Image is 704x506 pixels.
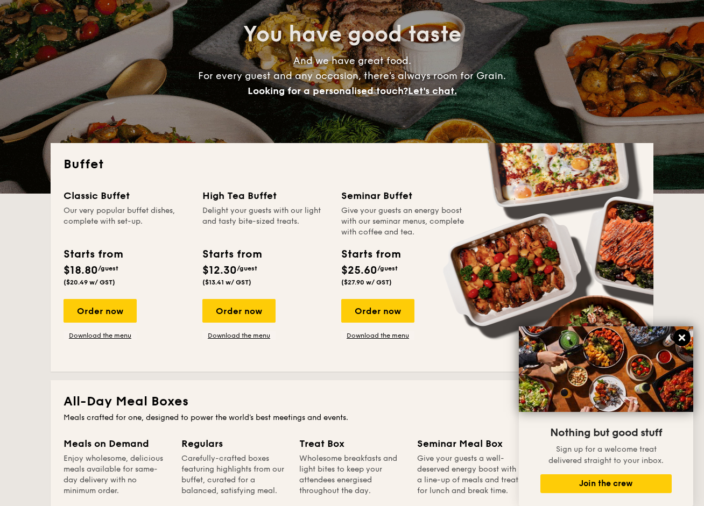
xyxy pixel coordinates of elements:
div: Meals crafted for one, designed to power the world's best meetings and events. [64,412,640,423]
button: Join the crew [540,474,672,493]
span: And we have great food. For every guest and any occasion, there’s always room for Grain. [198,55,506,97]
div: Treat Box [299,436,404,451]
div: Regulars [181,436,286,451]
span: ($27.90 w/ GST) [341,279,392,286]
div: Order now [64,299,137,323]
div: Order now [341,299,414,323]
span: ($13.41 w/ GST) [202,279,251,286]
span: $18.80 [64,264,98,277]
button: Close [673,329,691,346]
div: Wholesome breakfasts and light bites to keep your attendees energised throughout the day. [299,453,404,496]
span: $25.60 [341,264,377,277]
div: Meals on Demand [64,436,168,451]
div: Seminar Buffet [341,188,467,203]
div: Carefully-crafted boxes featuring highlights from our buffet, curated for a balanced, satisfying ... [181,453,286,496]
div: Order now [202,299,276,323]
span: Let's chat. [408,85,457,97]
h2: Buffet [64,156,640,173]
div: Give your guests a well-deserved energy boost with a line-up of meals and treats for lunch and br... [417,453,522,496]
div: Seminar Meal Box [417,436,522,451]
a: Download the menu [202,331,276,340]
div: Starts from [64,246,122,262]
a: Download the menu [341,331,414,340]
div: High Tea Buffet [202,188,328,203]
div: Give your guests an energy boost with our seminar menus, complete with coffee and tea. [341,205,467,238]
div: Starts from [202,246,261,262]
div: Delight your guests with our light and tasty bite-sized treats. [202,205,328,238]
span: /guest [237,265,257,272]
div: Enjoy wholesome, delicious meals available for same-day delivery with no minimum order. [64,453,168,496]
span: Sign up for a welcome treat delivered straight to your inbox. [548,445,664,465]
h2: All-Day Meal Boxes [64,393,640,410]
span: ($20.49 w/ GST) [64,279,115,286]
a: Download the menu [64,331,137,340]
span: Looking for a personalised touch? [248,85,408,97]
span: /guest [377,265,398,272]
img: DSC07876-Edit02-Large.jpeg [519,326,693,412]
span: Nothing but good stuff [550,426,662,439]
div: Classic Buffet [64,188,189,203]
div: Our very popular buffet dishes, complete with set-up. [64,205,189,238]
span: /guest [98,265,118,272]
span: You have good taste [243,22,461,47]
span: $12.30 [202,264,237,277]
div: Starts from [341,246,400,262]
